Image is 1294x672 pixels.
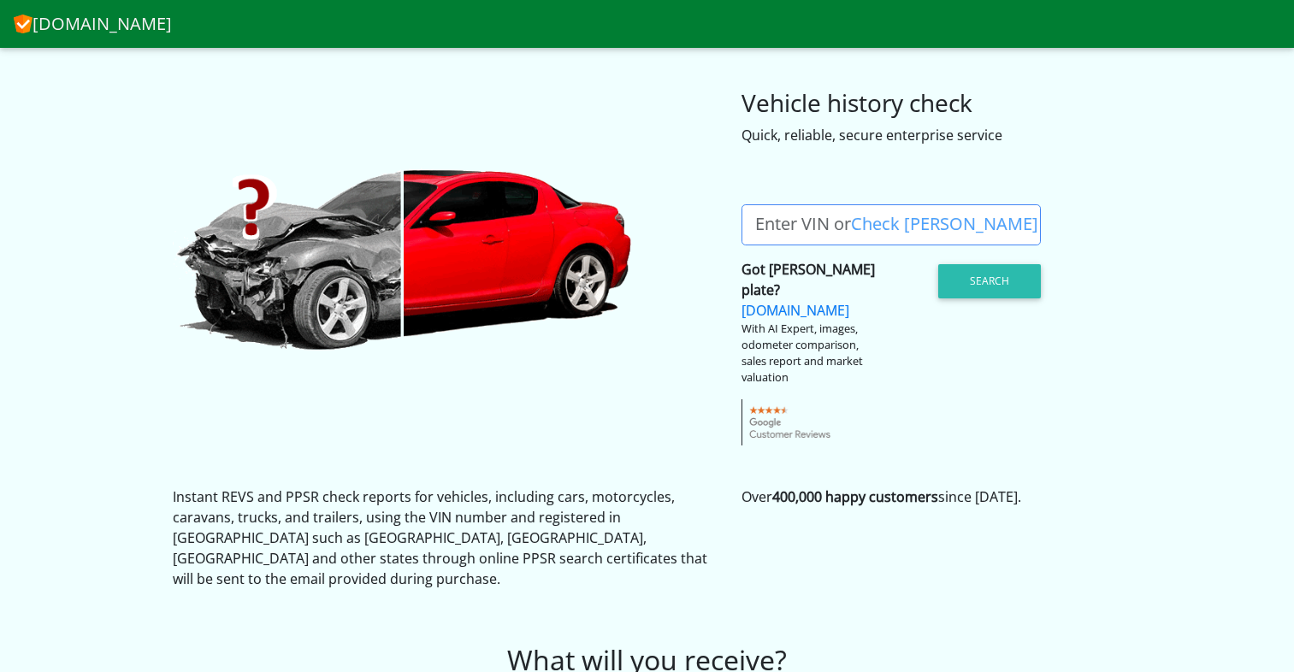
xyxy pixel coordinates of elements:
div: Quick, reliable, secure enterprise service [742,125,1122,145]
img: CheckVIN.com.au logo [14,11,32,33]
a: [DOMAIN_NAME] [742,301,849,320]
label: Enter VIN or [742,204,1052,245]
img: CheckVIN [173,166,635,353]
strong: 400,000 happy customers [772,487,938,506]
p: Instant REVS and PPSR check reports for vehicles, including cars, motorcycles, caravans, trucks, ... [173,486,716,589]
p: Over since [DATE]. [742,486,1122,507]
button: Search [938,264,1041,298]
h3: Vehicle history check [742,89,1122,118]
img: gcr-badge-transparent.png.pagespeed.ce.05XcFOhvEz.png [742,399,840,445]
a: [DOMAIN_NAME] [14,7,172,41]
a: Check [PERSON_NAME] [851,212,1038,235]
div: With AI Expert, images, odometer comparison, sales report and market valuation [742,321,878,386]
strong: Got [PERSON_NAME] plate? [742,260,875,299]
